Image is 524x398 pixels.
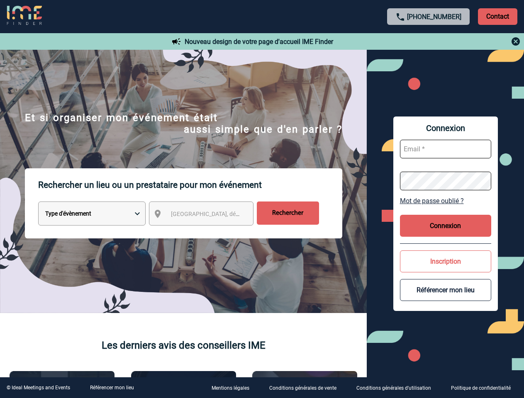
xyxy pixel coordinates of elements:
[400,197,491,205] a: Mot de passe oublié ?
[400,215,491,237] button: Connexion
[171,211,286,217] span: [GEOGRAPHIC_DATA], département, région...
[395,12,405,22] img: call-24-px.png
[400,250,491,272] button: Inscription
[407,13,461,21] a: [PHONE_NUMBER]
[451,386,511,391] p: Politique de confidentialité
[444,384,524,392] a: Politique de confidentialité
[257,201,319,225] input: Rechercher
[356,386,431,391] p: Conditions générales d'utilisation
[478,8,517,25] p: Contact
[7,385,70,391] div: © Ideal Meetings and Events
[269,386,336,391] p: Conditions générales de vente
[90,385,134,391] a: Référencer mon lieu
[263,384,350,392] a: Conditions générales de vente
[212,386,249,391] p: Mentions légales
[350,384,444,392] a: Conditions générales d'utilisation
[400,140,491,158] input: Email *
[400,123,491,133] span: Connexion
[400,279,491,301] button: Référencer mon lieu
[205,384,263,392] a: Mentions légales
[38,168,342,201] p: Rechercher un lieu ou un prestataire pour mon événement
